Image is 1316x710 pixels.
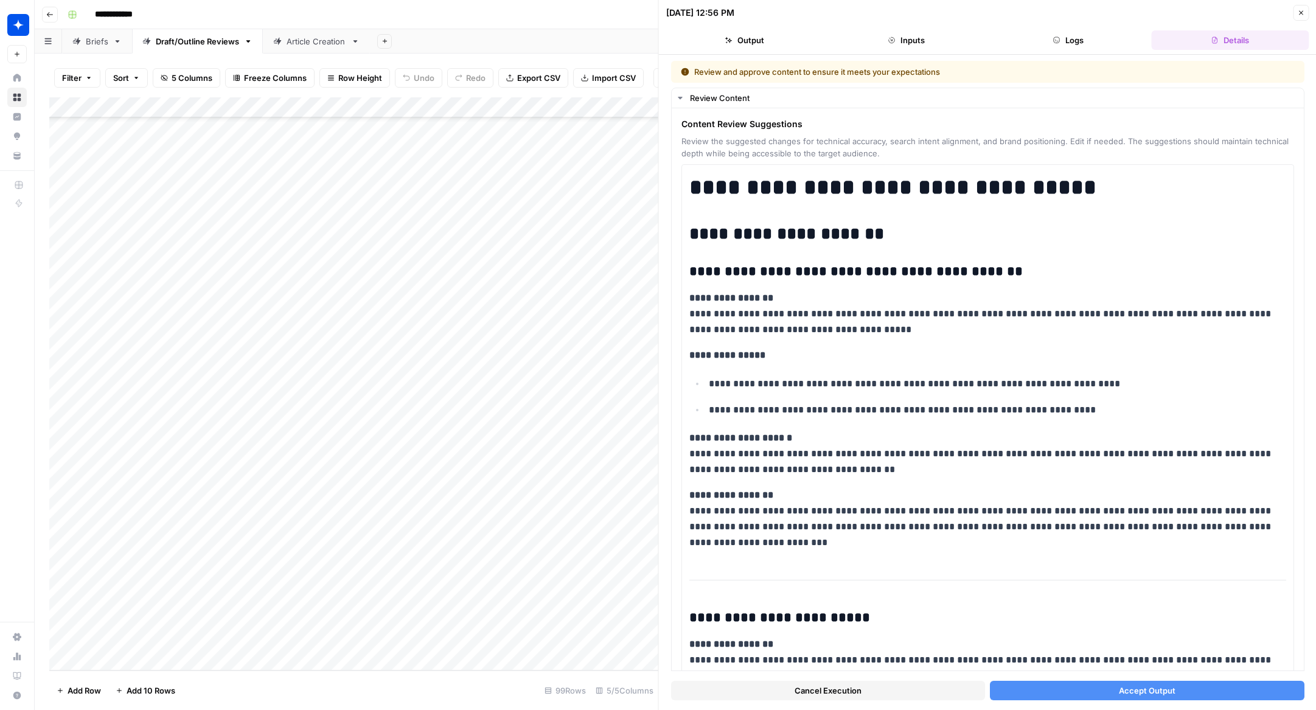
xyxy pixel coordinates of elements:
[990,681,1304,700] button: Accept Output
[49,681,108,700] button: Add Row
[105,68,148,88] button: Sort
[591,681,658,700] div: 5/5 Columns
[466,72,486,84] span: Redo
[68,684,101,697] span: Add Row
[666,30,823,50] button: Output
[108,681,183,700] button: Add 10 Rows
[7,647,27,666] a: Usage
[671,681,985,700] button: Cancel Execution
[244,72,307,84] span: Freeze Columns
[681,135,1294,159] span: Review the suggested changes for technical accuracy, search intent alignment, and brand positioni...
[172,72,212,84] span: 5 Columns
[690,92,1297,104] div: Review Content
[54,68,100,88] button: Filter
[86,35,108,47] div: Briefs
[7,627,27,647] a: Settings
[7,686,27,705] button: Help + Support
[540,681,591,700] div: 99 Rows
[132,29,263,54] a: Draft/Outline Reviews
[990,30,1147,50] button: Logs
[517,72,560,84] span: Export CSV
[7,127,27,146] a: Opportunities
[287,35,346,47] div: Article Creation
[113,72,129,84] span: Sort
[319,68,390,88] button: Row Height
[127,684,175,697] span: Add 10 Rows
[263,29,370,54] a: Article Creation
[1118,684,1175,697] span: Accept Output
[1152,30,1309,50] button: Details
[795,684,862,697] span: Cancel Execution
[7,146,27,165] a: Your Data
[414,72,434,84] span: Undo
[681,118,1294,130] span: Content Review Suggestions
[153,68,220,88] button: 5 Columns
[7,10,27,40] button: Workspace: Wiz
[7,88,27,107] a: Browse
[828,30,985,50] button: Inputs
[447,68,493,88] button: Redo
[62,72,82,84] span: Filter
[573,68,644,88] button: Import CSV
[225,68,315,88] button: Freeze Columns
[592,72,636,84] span: Import CSV
[62,29,132,54] a: Briefs
[681,66,1117,78] div: Review and approve content to ensure it meets your expectations
[498,68,568,88] button: Export CSV
[672,88,1304,108] button: Review Content
[156,35,239,47] div: Draft/Outline Reviews
[7,68,27,88] a: Home
[395,68,442,88] button: Undo
[7,107,27,127] a: Insights
[7,14,29,36] img: Wiz Logo
[666,7,734,19] div: [DATE] 12:56 PM
[338,72,382,84] span: Row Height
[7,666,27,686] a: Learning Hub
